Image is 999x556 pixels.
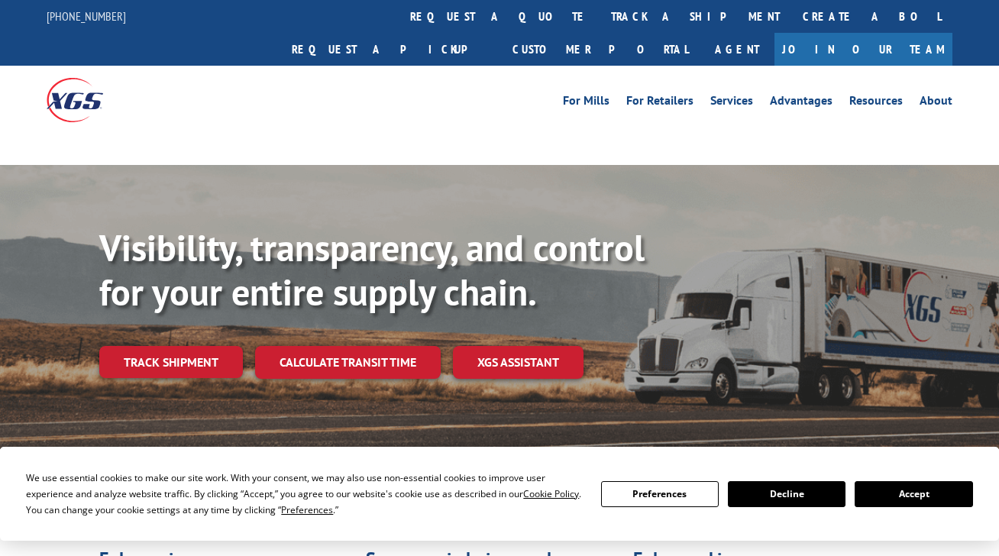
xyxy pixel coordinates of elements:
a: Request a pickup [280,33,501,66]
button: Decline [728,481,845,507]
button: Preferences [601,481,719,507]
a: Services [710,95,753,112]
span: Cookie Policy [523,487,579,500]
span: Preferences [281,503,333,516]
b: Visibility, transparency, and control for your entire supply chain. [99,224,645,315]
a: Track shipment [99,346,243,378]
button: Accept [855,481,972,507]
div: We use essential cookies to make our site work. With your consent, we may also use non-essential ... [26,470,582,518]
a: [PHONE_NUMBER] [47,8,126,24]
a: For Retailers [626,95,693,112]
a: Customer Portal [501,33,700,66]
a: XGS ASSISTANT [453,346,584,379]
a: Join Our Team [774,33,952,66]
a: Advantages [770,95,832,112]
a: Resources [849,95,903,112]
a: For Mills [563,95,609,112]
a: Calculate transit time [255,346,441,379]
a: About [920,95,952,112]
a: Agent [700,33,774,66]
